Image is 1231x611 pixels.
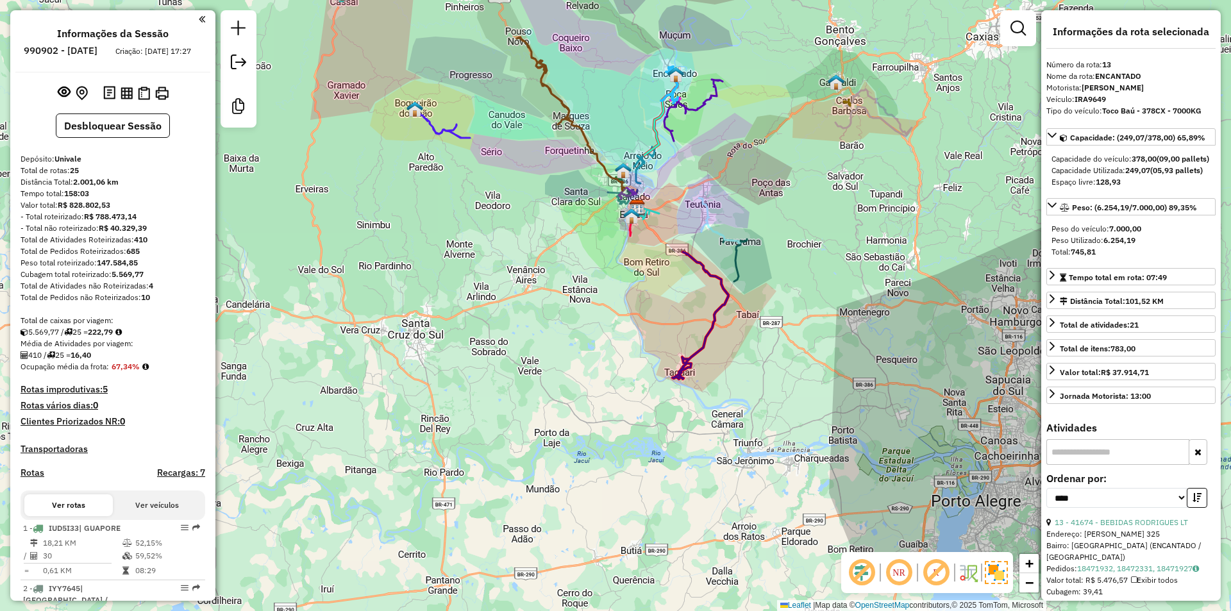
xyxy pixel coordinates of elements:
[1046,540,1216,563] div: Bairro: [GEOGRAPHIC_DATA] (ENCANTADO / [GEOGRAPHIC_DATA])
[21,351,28,359] i: Total de Atividades
[135,84,153,103] button: Visualizar Romaneio
[122,552,132,560] i: % de utilização da cubagem
[21,400,205,411] h4: Rotas vários dias:
[56,113,170,138] button: Desbloquear Sessão
[1025,574,1034,590] span: −
[142,363,149,371] em: Média calculada utilizando a maior ocupação (%Peso ou %Cubagem) de cada rota da sessão. Rotas cro...
[1055,517,1188,527] a: 13 - 41674 - BEBIDAS RODRIGUES LT
[1060,390,1151,402] div: Jornada Motorista: 13:00
[1051,176,1210,188] div: Espaço livre:
[629,199,646,216] img: Univale
[615,162,632,179] img: ARROIO DO MEIO
[921,557,951,588] span: Exibir rótulo
[1046,268,1216,285] a: Tempo total em rota: 07:49
[21,328,28,336] i: Cubagem total roteirizado
[42,564,122,577] td: 0,61 KM
[1046,315,1216,333] a: Total de atividades:21
[64,188,89,198] strong: 158:03
[1060,343,1135,355] div: Total de itens:
[855,601,910,610] a: OpenStreetMap
[181,524,188,531] em: Opções
[1046,339,1216,356] a: Total de itens:783,00
[1046,387,1216,404] a: Jornada Motorista: 13:00
[958,562,978,583] img: Fluxo de ruas
[1125,165,1150,175] strong: 249,07
[112,362,140,371] strong: 67,34%
[1109,224,1141,233] strong: 7.000,00
[118,84,135,101] button: Visualizar relatório de Roteirização
[1046,528,1216,540] div: Endereço: [PERSON_NAME] 325
[112,269,144,279] strong: 5.569,77
[120,415,125,427] strong: 0
[1075,94,1106,104] strong: IRA9649
[1101,367,1149,377] strong: R$ 37.914,71
[1096,177,1121,187] strong: 128,93
[1131,575,1178,585] span: Exibir todos
[1130,320,1139,330] strong: 21
[1046,218,1216,263] div: Peso: (6.254,19/7.000,00) 89,35%
[1046,563,1216,574] div: Pedidos:
[153,84,171,103] button: Imprimir Rotas
[21,467,44,478] a: Rotas
[64,328,72,336] i: Total de rotas
[21,269,205,280] div: Cubagem total roteirizado:
[1025,555,1034,571] span: +
[1046,586,1216,598] div: Cubagem: 39,41
[73,177,119,187] strong: 2.001,06 km
[1069,272,1167,282] span: Tempo total em rota: 07:49
[199,12,205,26] a: Clique aqui para minimizar o painel
[71,350,91,360] strong: 16,40
[135,537,199,549] td: 52,15%
[1150,165,1203,175] strong: (05,93 pallets)
[1051,165,1210,176] div: Capacidade Utilizada:
[1193,565,1199,573] i: Observações
[1046,71,1216,82] div: Nome da rota:
[42,537,122,549] td: 18,21 KM
[30,539,38,547] i: Distância Total
[21,211,205,222] div: - Total roteirizado:
[21,199,205,211] div: Valor total:
[1019,573,1039,592] a: Zoom out
[828,74,844,90] img: Garibaldi
[21,257,205,269] div: Peso total roteirizado:
[157,467,205,478] h4: Recargas: 7
[113,494,201,516] button: Ver veículos
[49,583,80,593] span: IYY7645
[1046,422,1216,434] h4: Atividades
[49,523,79,533] span: IUD5I33
[1110,344,1135,353] strong: 783,00
[21,416,205,427] h4: Clientes Priorizados NR:
[1051,153,1210,165] div: Capacidade do veículo:
[24,494,113,516] button: Ver rotas
[192,584,200,592] em: Rota exportada
[1046,128,1216,146] a: Capacidade: (249,07/378,00) 65,89%
[47,351,55,359] i: Total de rotas
[21,165,205,176] div: Total de rotas:
[103,383,108,395] strong: 5
[1046,598,1216,609] div: Peso: 1.006,24
[21,280,205,292] div: Total de Atividades não Roteirizadas:
[97,258,138,267] strong: 147.584,85
[226,94,251,122] a: Criar modelo
[1132,154,1157,163] strong: 378,00
[1046,105,1216,117] div: Tipo do veículo:
[93,399,98,411] strong: 0
[623,208,640,224] img: Estrela
[777,600,1046,611] div: Map data © contributors,© 2025 TomTom, Microsoft
[1046,82,1216,94] div: Motorista:
[1082,83,1144,92] strong: [PERSON_NAME]
[30,552,38,560] i: Total de Atividades
[70,165,79,175] strong: 25
[23,549,29,562] td: /
[1157,154,1209,163] strong: (09,00 pallets)
[149,281,153,290] strong: 4
[21,188,205,199] div: Tempo total:
[226,49,251,78] a: Exportar sessão
[122,567,129,574] i: Tempo total em rota
[1046,26,1216,38] h4: Informações da rota selecionada
[1077,564,1199,573] a: 18471932, 18472331, 18471927
[192,524,200,531] em: Rota exportada
[21,292,205,303] div: Total de Pedidos não Roteirizados:
[84,212,137,221] strong: R$ 788.473,14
